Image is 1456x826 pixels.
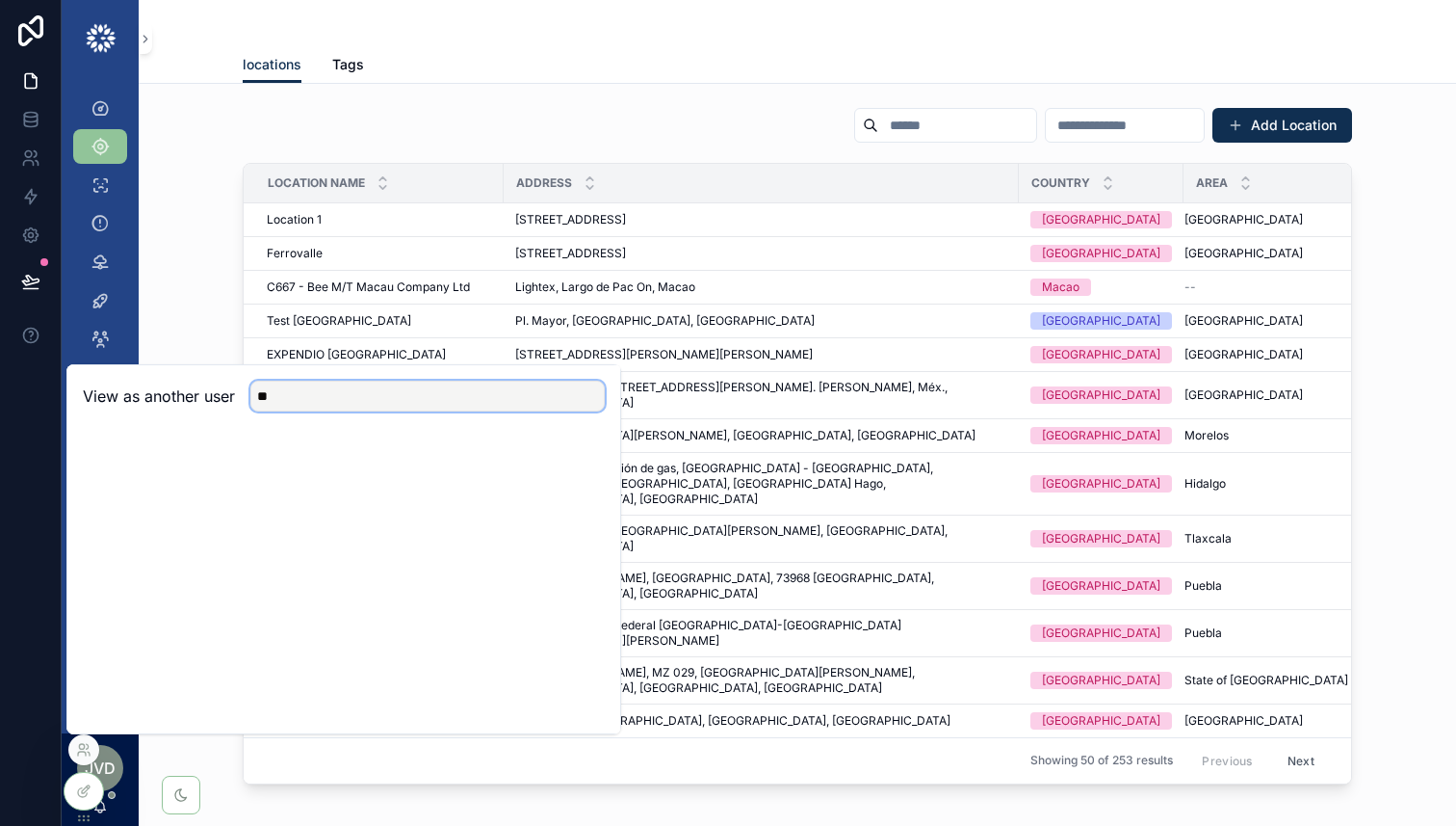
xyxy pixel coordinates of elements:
a: [STREET_ADDRESS] [515,212,1007,227]
div: Macao [1042,279,1079,296]
span: Puebla [1184,626,1222,641]
a: Sistemas de inyección de gas, [GEOGRAPHIC_DATA] - [GEOGRAPHIC_DATA], [PERSON_NAME][GEOGRAPHIC_DAT... [515,461,1007,507]
div: [GEOGRAPHIC_DATA] [1042,211,1160,228]
a: Morelos [1184,428,1370,443]
span: [STREET_ADDRESS][PERSON_NAME][PERSON_NAME] [515,347,813,362]
div: [GEOGRAPHIC_DATA] [1042,386,1160,404]
span: EXPENDIO [GEOGRAPHIC_DATA] [267,347,446,362]
span: Hidalgo [1184,476,1226,492]
div: [GEOGRAPHIC_DATA] [1042,530,1160,547]
span: Test [GEOGRAPHIC_DATA] [267,313,411,329]
button: Next [1274,746,1328,776]
a: Las Animas, [GEOGRAPHIC_DATA], [GEOGRAPHIC_DATA], [GEOGRAPHIC_DATA] [515,713,1007,729]
a: [GEOGRAPHIC_DATA] [1030,346,1172,363]
span: Puebla [1184,578,1222,594]
a: [GEOGRAPHIC_DATA] [1184,713,1370,729]
a: [GEOGRAPHIC_DATA] [1030,211,1172,228]
span: [GEOGRAPHIC_DATA] [1184,212,1303,227]
a: Puebla [1184,578,1370,594]
a: [GEOGRAPHIC_DATA] [1030,427,1172,444]
a: Tlaxcala [1184,531,1370,546]
div: [GEOGRAPHIC_DATA] [1042,672,1160,689]
a: locations [243,47,301,84]
span: Showing 50 of 253 results [1030,753,1173,768]
span: JVd [85,757,116,780]
a: [GEOGRAPHIC_DATA] [1030,672,1172,689]
div: [GEOGRAPHIC_DATA] [1042,712,1160,730]
a: [GEOGRAPHIC_DATA] [1184,313,1370,329]
span: Location Name [268,175,365,191]
button: Add Location [1212,108,1352,143]
span: Pl. Mayor, [GEOGRAPHIC_DATA], [GEOGRAPHIC_DATA] [515,313,815,329]
a: [STREET_ADDRESS] [515,246,1007,261]
a: Macao [1030,279,1172,296]
a: [GEOGRAPHIC_DATA] [1030,312,1172,330]
span: Area [1196,175,1228,191]
span: Ferrovalle [267,246,323,261]
span: Tlaxcala [1184,531,1232,546]
div: [GEOGRAPHIC_DATA] [1042,245,1160,262]
div: [GEOGRAPHIC_DATA] [1042,427,1160,444]
span: [GEOGRAPHIC_DATA][PERSON_NAME], [GEOGRAPHIC_DATA], [GEOGRAPHIC_DATA] [515,428,975,443]
a: [GEOGRAPHIC_DATA] [1030,530,1172,547]
span: [STREET_ADDRESS] [515,212,626,227]
img: App logo [85,23,117,54]
a: [DATE][PERSON_NAME], MZ 029, [GEOGRAPHIC_DATA][PERSON_NAME], [GEOGRAPHIC_DATA], [GEOGRAPHIC_DATA]... [515,665,1007,696]
a: [GEOGRAPHIC_DATA] [1184,387,1370,403]
a: [GEOGRAPHIC_DATA] [1030,475,1172,493]
span: Morelos [1184,428,1229,443]
div: [GEOGRAPHIC_DATA] [1042,312,1160,330]
a: [GEOGRAPHIC_DATA] [1030,245,1172,262]
a: Lightex, Largo de Pac On, Macao [515,280,1007,295]
a: [GEOGRAPHIC_DATA] [1030,712,1172,730]
span: locations [243,55,301,74]
a: EXPENDIO [GEOGRAPHIC_DATA] [267,347,492,362]
a: -- [1184,280,1370,295]
span: -- [1184,280,1196,295]
a: C667 - Bee M/T Macau Company Ltd [267,280,492,295]
span: [GEOGRAPHIC_DATA] [1184,347,1303,362]
div: [GEOGRAPHIC_DATA] [1042,625,1160,642]
span: Location 1 [267,212,322,227]
span: [GEOGRAPHIC_DATA] [1184,387,1303,403]
a: [GEOGRAPHIC_DATA] [1184,246,1370,261]
span: State of [GEOGRAPHIC_DATA] [1184,673,1348,688]
a: [STREET_ADDRESS][PERSON_NAME][PERSON_NAME] [515,347,1007,362]
h2: View as another user [83,385,235,408]
span: [GEOGRAPHIC_DATA] [1184,246,1303,261]
span: Country [1031,175,1090,191]
a: [PERSON_NAME]. Federal [GEOGRAPHIC_DATA]-[GEOGRAPHIC_DATA] [STREET_ADDRESS][PERSON_NAME] [515,618,1007,649]
a: [GEOGRAPHIC_DATA] [1184,347,1370,362]
a: [PERSON_NAME][STREET_ADDRESS][PERSON_NAME]. [PERSON_NAME], Méx., [GEOGRAPHIC_DATA] [515,380,1007,411]
a: Puebla [1184,626,1370,641]
a: State of [GEOGRAPHIC_DATA] [1184,673,1370,688]
div: scrollable content [62,77,139,459]
a: Pl. Mayor, [GEOGRAPHIC_DATA], [GEOGRAPHIC_DATA] [515,313,1007,329]
div: [GEOGRAPHIC_DATA] [1042,577,1160,595]
span: Lightex, Largo de Pac On, Macao [515,280,695,295]
a: [GEOGRAPHIC_DATA] [1184,212,1370,227]
a: [GEOGRAPHIC_DATA] [1030,625,1172,642]
a: Location 1 [267,212,492,227]
a: Tags [332,47,364,86]
span: Tags [332,55,364,74]
span: Las Animas, [GEOGRAPHIC_DATA], [GEOGRAPHIC_DATA], [GEOGRAPHIC_DATA] [515,713,950,729]
div: [GEOGRAPHIC_DATA] [1042,475,1160,493]
span: [GEOGRAPHIC_DATA] [1184,713,1303,729]
span: C667 - Bee M/T Macau Company Ltd [267,280,470,295]
a: [GEOGRAPHIC_DATA] [1030,386,1172,404]
a: [GEOGRAPHIC_DATA][PERSON_NAME], [GEOGRAPHIC_DATA], [GEOGRAPHIC_DATA] [515,428,1007,443]
a: [GEOGRAPHIC_DATA] [1030,577,1172,595]
span: [GEOGRAPHIC_DATA] [1184,313,1303,329]
span: [STREET_ADDRESS] [515,246,626,261]
span: [DATE][PERSON_NAME], [GEOGRAPHIC_DATA], 73968 [GEOGRAPHIC_DATA], [GEOGRAPHIC_DATA], [GEOGRAPHIC_D... [515,571,1007,601]
a: Hidalgo [1184,476,1370,492]
a: Test [GEOGRAPHIC_DATA] [267,313,492,329]
a: Yoalcoatl, 90835 [GEOGRAPHIC_DATA][PERSON_NAME], [GEOGRAPHIC_DATA], [GEOGRAPHIC_DATA] [515,523,1007,554]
